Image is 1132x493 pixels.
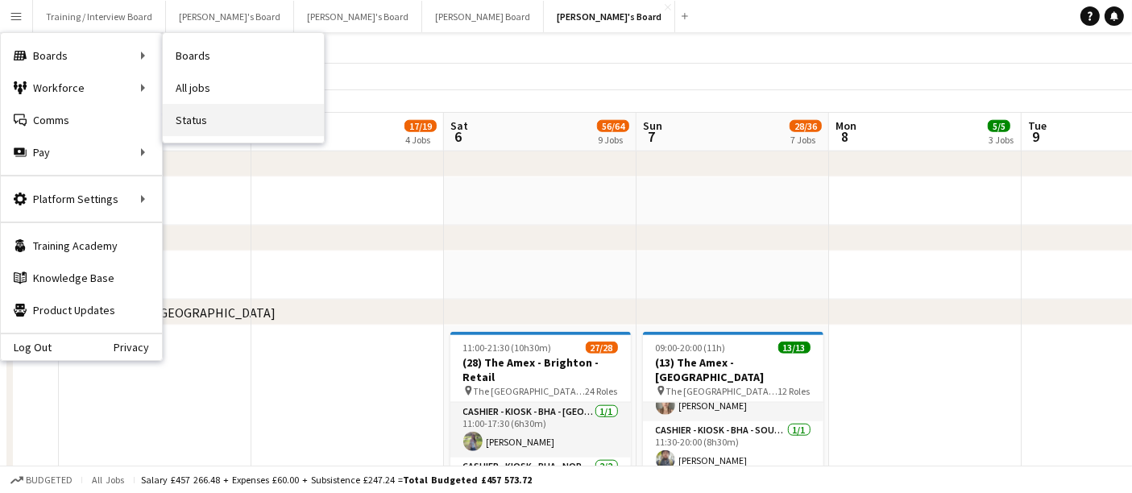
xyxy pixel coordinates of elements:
a: Knowledge Base [1,262,162,294]
span: 11:00-21:30 (10h30m) [463,342,552,354]
div: 9 Jobs [598,134,628,146]
div: Salary £457 266.48 + Expenses £60.00 + Subsistence £247.24 = [141,474,532,486]
a: All jobs [163,72,324,104]
span: 12 Roles [778,385,811,397]
span: 8 [833,127,856,146]
span: 7 [641,127,662,146]
span: 24 Roles [586,385,618,397]
button: [PERSON_NAME]'s Board [544,1,675,32]
a: Status [163,104,324,136]
span: 17/19 [404,120,437,132]
span: All jobs [89,474,127,486]
a: Privacy [114,341,162,354]
span: Sat [450,118,468,133]
app-card-role: Cashier - Kiosk - BHA - [GEOGRAPHIC_DATA] 21/111:00-17:30 (6h30m)[PERSON_NAME] [450,403,631,458]
a: Training Academy [1,230,162,262]
span: 5/5 [988,120,1010,132]
span: Tue [1028,118,1047,133]
div: 3 Jobs [989,134,1014,146]
span: 13/13 [778,342,811,354]
div: Platform Settings [1,183,162,215]
button: [PERSON_NAME]'s Board [166,1,294,32]
span: 6 [448,127,468,146]
button: Training / Interview Board [33,1,166,32]
span: 56/64 [597,120,629,132]
button: [PERSON_NAME]'s Board [294,1,422,32]
span: 9 [1026,127,1047,146]
div: Boards [1,39,162,72]
a: Product Updates [1,294,162,326]
span: The [GEOGRAPHIC_DATA] - [GEOGRAPHIC_DATA] [474,385,586,397]
app-card-role: Cashier - Kiosk - BHA - South 31/111:30-20:00 (8h30m)[PERSON_NAME] [643,421,823,476]
button: Budgeted [8,471,75,489]
h3: (13) The Amex - [GEOGRAPHIC_DATA] [643,355,823,384]
span: 27/28 [586,342,618,354]
span: Mon [836,118,856,133]
div: 4 Jobs [405,134,436,146]
h3: (28) The Amex - Brighton - Retail [450,355,631,384]
span: 28/36 [790,120,822,132]
div: Workforce [1,72,162,104]
a: Boards [163,39,324,72]
button: [PERSON_NAME] Board [422,1,544,32]
span: Total Budgeted £457 573.72 [403,474,532,486]
span: The [GEOGRAPHIC_DATA] - [GEOGRAPHIC_DATA] [666,385,778,397]
span: Budgeted [26,474,73,486]
a: Log Out [1,341,52,354]
div: Pay [1,136,162,168]
span: Sun [643,118,662,133]
span: 09:00-20:00 (11h) [656,342,726,354]
a: Comms [1,104,162,136]
div: 7 Jobs [790,134,821,146]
